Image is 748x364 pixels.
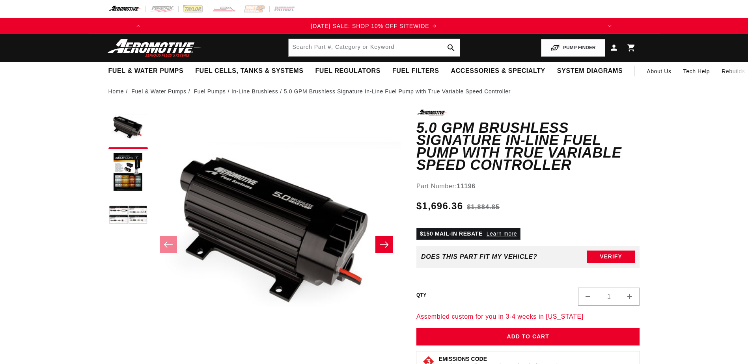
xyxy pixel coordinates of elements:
[108,196,148,236] button: Load image 3 in gallery view
[386,62,445,80] summary: Fuel Filters
[194,87,226,96] a: Fuel Pumps
[439,356,487,362] strong: Emissions Code
[189,62,309,80] summary: Fuel Cells, Tanks & Systems
[309,62,386,80] summary: Fuel Regulators
[231,87,284,96] li: In-Line Brushless
[89,18,660,34] slideshow-component: Translation missing: en.sections.announcements.announcement_bar
[677,62,716,81] summary: Tech Help
[105,39,204,57] img: Aeromotive
[587,251,635,263] button: Verify
[146,22,601,30] a: [DATE] SALE: SHOP 10% OFF SITEWIDE
[683,67,710,76] span: Tech Help
[416,181,640,191] div: Part Number:
[289,39,460,56] input: Search by Part Number, Category or Keyword
[487,230,517,237] a: Learn more
[442,39,460,56] button: search button
[311,23,429,29] span: [DATE] SALE: SHOP 10% OFF SITEWIDE
[451,67,545,75] span: Accessories & Specialty
[108,110,148,149] button: Load image 1 in gallery view
[108,67,184,75] span: Fuel & Water Pumps
[722,67,745,76] span: Rebuilds
[375,236,393,253] button: Slide right
[160,236,177,253] button: Slide left
[467,202,500,212] s: $1,884.85
[416,228,520,240] p: $150 MAIL-IN REBATE
[416,328,640,345] button: Add to Cart
[421,253,537,260] div: Does This part fit My vehicle?
[146,22,601,30] div: 1 of 3
[146,22,601,30] div: Announcement
[131,18,146,34] button: Translation missing: en.sections.announcements.previous_announcement
[392,67,439,75] span: Fuel Filters
[195,67,303,75] span: Fuel Cells, Tanks & Systems
[457,183,476,189] strong: 11196
[416,122,640,171] h1: 5.0 GPM Brushless Signature In-Line Fuel Pump with True Variable Speed Controller
[557,67,623,75] span: System Diagrams
[315,67,380,75] span: Fuel Regulators
[131,87,186,96] a: Fuel & Water Pumps
[103,62,190,80] summary: Fuel & Water Pumps
[416,199,463,213] span: $1,696.36
[541,39,605,57] button: PUMP FINDER
[108,87,124,96] a: Home
[551,62,629,80] summary: System Diagrams
[108,153,148,192] button: Load image 2 in gallery view
[647,68,671,74] span: About Us
[108,87,640,96] nav: breadcrumbs
[641,62,677,81] a: About Us
[284,87,511,96] li: 5.0 GPM Brushless Signature In-Line Fuel Pump with True Variable Speed Controller
[416,312,640,322] p: Assembled custom for you in 3-4 weeks in [US_STATE]
[416,292,427,299] label: QTY
[602,18,617,34] button: Translation missing: en.sections.announcements.next_announcement
[445,62,551,80] summary: Accessories & Specialty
